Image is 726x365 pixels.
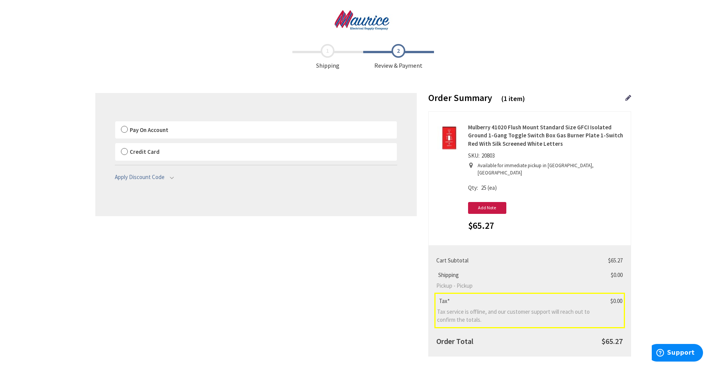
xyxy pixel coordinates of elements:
span: Order Summary [428,92,492,104]
span: 25 [481,184,486,191]
span: (ea) [488,184,497,191]
strong: Mulberry 41020 Flush Mount Standard Size GFCI Isolated Ground 1-Gang Toggle Switch Box Gas Burner... [468,123,625,148]
span: (1 item) [501,94,525,103]
img: Mulberry 41020 Flush Mount Standard Size GFCI Isolated Ground 1-Gang Toggle Switch Box Gas Burner... [437,126,461,150]
span: Pay On Account [130,126,168,134]
div: SKU: [468,152,497,162]
span: Shipping [436,271,461,279]
iframe: Opens a widget where you can find more information [652,344,703,363]
span: 20803 [480,152,497,159]
span: Apply Discount Code [115,173,165,181]
span: Pickup - Pickup [436,282,595,290]
span: Qty [468,184,477,191]
p: Available for immediate pickup in [GEOGRAPHIC_DATA], [GEOGRAPHIC_DATA] [478,162,621,176]
span: $65.27 [468,221,494,231]
span: $0.00 [611,271,623,279]
span: Tax service is offline, and our customer support will reach out to confirm the totals. [437,308,596,324]
span: Review & Payment [363,44,434,70]
strong: Order Total [436,336,473,346]
img: Maurice Electrical Supply Company [325,10,400,31]
span: $65.27 [602,336,623,346]
span: $65.27 [608,257,623,264]
span: $0.00 [610,297,622,305]
th: Cart Subtotal [435,253,599,267]
span: Credit Card [130,148,160,155]
span: Shipping [292,44,363,70]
